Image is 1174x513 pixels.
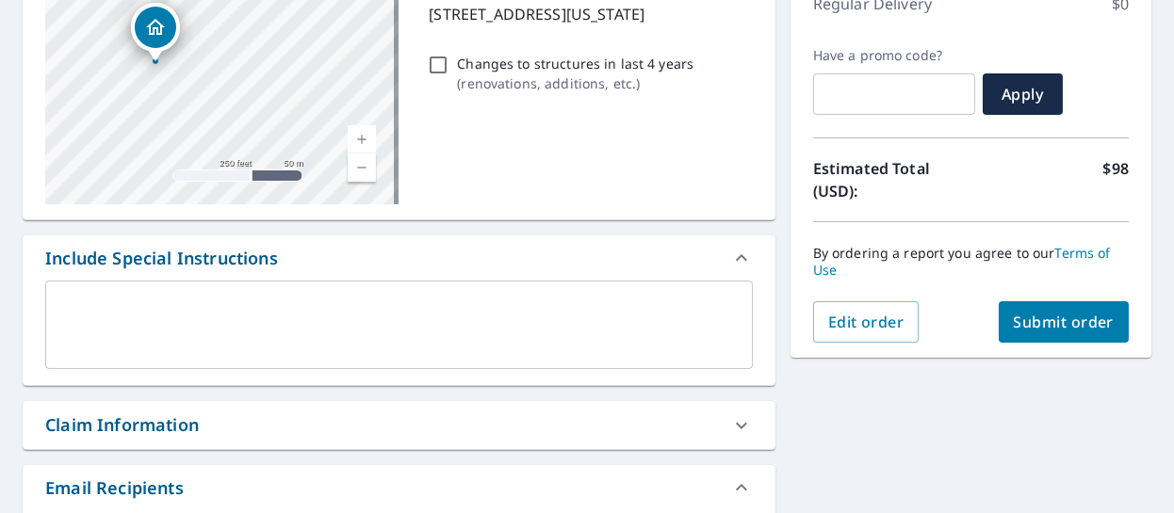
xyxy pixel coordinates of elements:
[998,84,1048,104] span: Apply
[131,3,180,61] div: Dropped pin, building 1, Residential property, 5013 Hawk Meadow Dr Colorado Springs, CO 80916
[813,157,971,202] p: Estimated Total (USD):
[813,245,1129,279] p: By ordering a report you agree to our
[429,3,744,25] p: [STREET_ADDRESS][US_STATE]
[457,54,693,73] p: Changes to structures in last 4 years
[348,125,376,153] a: Current Level 17, Zoom In
[983,73,1063,115] button: Apply
[1014,312,1115,332] span: Submit order
[1103,157,1129,202] p: $98
[348,153,376,182] a: Current Level 17, Zoom Out
[45,475,184,501] div: Email Recipients
[813,301,920,343] button: Edit order
[45,412,199,438] div: Claim Information
[813,244,1111,279] a: Terms of Use
[813,47,975,64] label: Have a promo code?
[457,73,693,93] p: ( renovations, additions, etc. )
[828,312,905,332] span: Edit order
[23,465,775,510] div: Email Recipients
[45,246,278,271] div: Include Special Instructions
[23,401,775,449] div: Claim Information
[23,235,775,281] div: Include Special Instructions
[999,301,1130,343] button: Submit order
